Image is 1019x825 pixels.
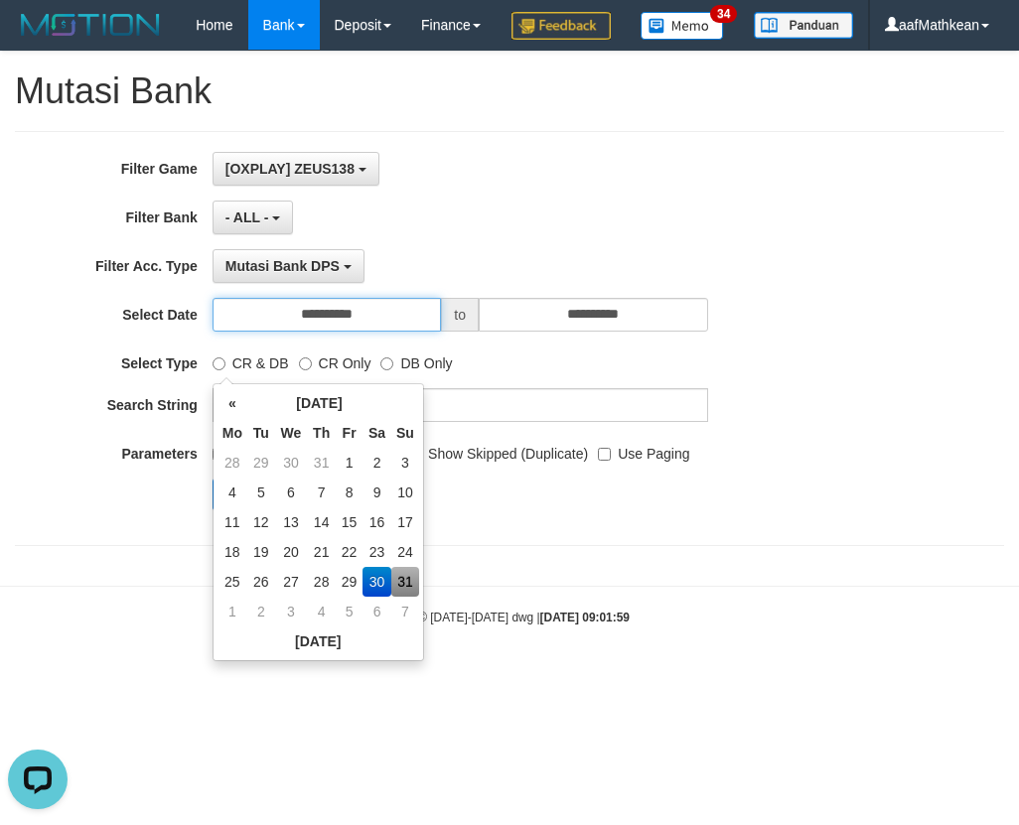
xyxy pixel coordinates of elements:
th: [DATE] [247,388,391,418]
th: Tu [247,418,275,448]
td: 5 [247,478,275,507]
th: « [218,388,247,418]
input: CR & DB [213,357,225,370]
td: 29 [336,567,363,597]
td: 6 [275,478,308,507]
td: 30 [363,567,391,597]
td: 26 [247,567,275,597]
h1: Mutasi Bank [15,71,1004,111]
input: CR Only [299,357,312,370]
td: 2 [363,448,391,478]
td: 3 [275,597,308,626]
td: 13 [275,507,308,537]
td: 12 [247,507,275,537]
small: code © [DATE]-[DATE] dwg | [389,611,630,624]
th: Sa [363,418,391,448]
td: 28 [307,567,336,597]
button: Open LiveChat chat widget [8,8,68,68]
td: 4 [307,597,336,626]
img: Button%20Memo.svg [641,12,724,40]
td: 11 [218,507,247,537]
td: 31 [307,448,336,478]
input: DB Only [380,357,393,370]
label: CR Only [299,346,371,373]
td: 14 [307,507,336,537]
button: [OXPLAY] ZEUS138 [213,152,379,186]
td: 21 [307,537,336,567]
td: 15 [336,507,363,537]
td: 25 [218,567,247,597]
span: Mutasi Bank DPS [225,258,340,274]
img: panduan.png [754,12,853,39]
td: 17 [391,507,419,537]
td: 23 [363,537,391,567]
td: 6 [363,597,391,626]
td: 30 [275,448,308,478]
span: [OXPLAY] ZEUS138 [225,161,355,177]
td: 18 [218,537,247,567]
td: 27 [275,567,308,597]
td: 8 [336,478,363,507]
td: 16 [363,507,391,537]
th: Th [307,418,336,448]
td: 22 [336,537,363,567]
label: Show Skipped (Duplicate) [408,437,588,464]
label: CR & DB [213,346,289,373]
td: 2 [247,597,275,626]
td: 9 [363,478,391,507]
td: 7 [307,478,336,507]
span: to [441,298,479,332]
td: 29 [247,448,275,478]
td: 1 [336,448,363,478]
span: - ALL - [225,209,269,225]
td: 3 [391,448,419,478]
td: 19 [247,537,275,567]
input: Use Paging [598,448,611,461]
th: Mo [218,418,247,448]
span: 34 [710,5,737,23]
td: 24 [391,537,419,567]
img: MOTION_logo.png [15,10,166,40]
td: 28 [218,448,247,478]
label: Use Paging [598,437,689,464]
label: DB Only [380,346,452,373]
button: - ALL - [213,201,293,234]
td: 1 [218,597,247,626]
td: 31 [391,567,419,597]
th: Fr [336,418,363,448]
td: 7 [391,597,419,626]
td: 5 [336,597,363,626]
img: Feedback.jpg [511,12,611,40]
td: 20 [275,537,308,567]
button: Mutasi Bank DPS [213,249,364,283]
th: [DATE] [218,626,419,656]
strong: [DATE] 09:01:59 [540,611,630,624]
td: 4 [218,478,247,507]
th: Su [391,418,419,448]
td: 10 [391,478,419,507]
th: We [275,418,308,448]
